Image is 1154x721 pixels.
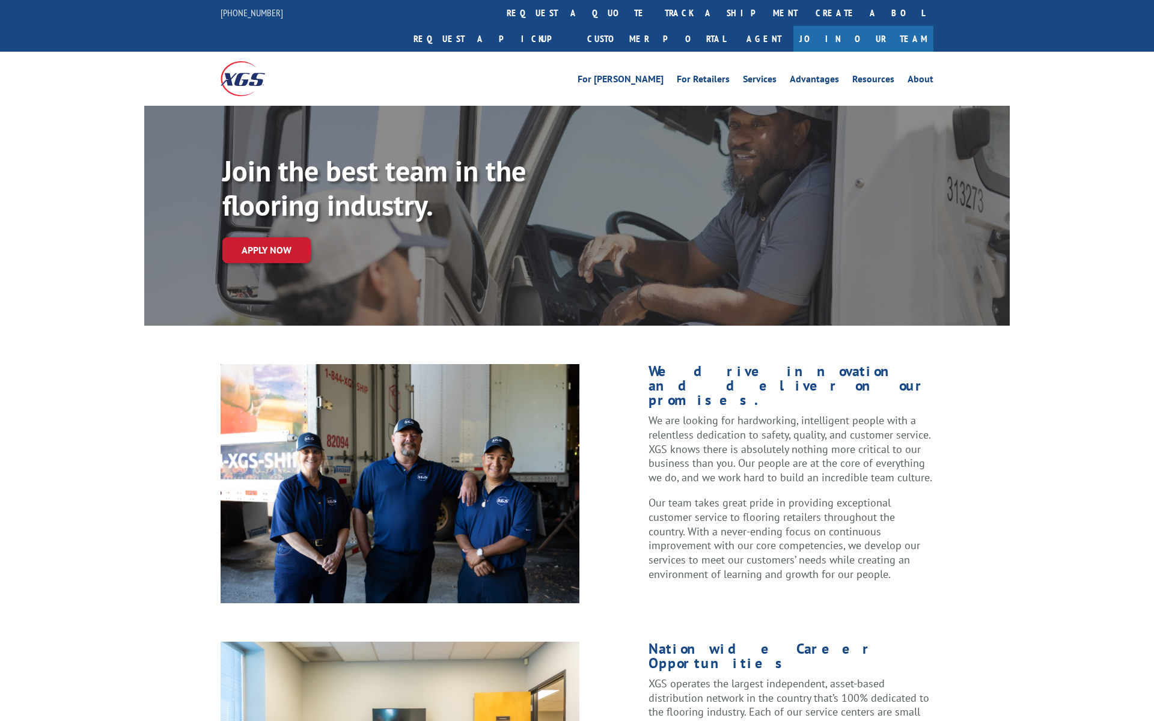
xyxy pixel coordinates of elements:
img: TunnelHill_52 [221,364,579,603]
a: Request a pickup [405,26,578,52]
p: We are looking for hardworking, intelligent people with a relentless dedication to safety, qualit... [649,413,933,496]
strong: Join the best team in the flooring industry. [222,152,526,224]
a: About [908,75,933,88]
a: For [PERSON_NAME] [578,75,664,88]
a: Apply now [222,237,311,263]
p: Our team takes great pride in providing exceptional customer service to flooring retailers throug... [649,496,933,582]
a: Resources [852,75,894,88]
h1: We drive innovation and deliver on our promises. [649,364,933,413]
a: For Retailers [677,75,730,88]
a: Services [743,75,777,88]
span: Nationwide Career Opportunities [649,639,873,672]
a: Customer Portal [578,26,734,52]
a: Advantages [790,75,839,88]
a: [PHONE_NUMBER] [221,7,283,19]
a: Agent [734,26,793,52]
a: Join Our Team [793,26,933,52]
